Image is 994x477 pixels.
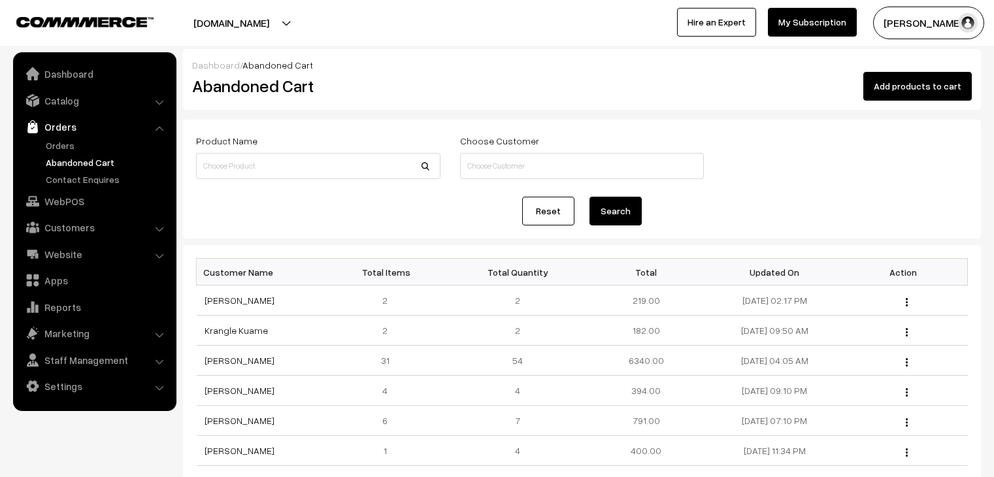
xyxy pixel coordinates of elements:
[839,259,968,286] th: Action
[958,13,978,33] img: user
[460,153,704,179] input: Choose Customer
[205,445,274,456] a: [PERSON_NAME]
[454,316,582,346] td: 2
[205,355,274,366] a: [PERSON_NAME]
[42,156,172,169] a: Abandoned Cart
[16,17,154,27] img: COMMMERCE
[16,321,172,345] a: Marketing
[16,295,172,319] a: Reports
[16,242,172,266] a: Website
[196,153,440,179] input: Choose Product
[205,325,268,336] a: Krangle Kuame
[710,436,839,466] td: [DATE] 11:34 PM
[710,376,839,406] td: [DATE] 09:10 PM
[906,328,908,337] img: Menu
[906,418,908,427] img: Menu
[582,406,710,436] td: 791.00
[205,295,274,306] a: [PERSON_NAME]
[454,259,582,286] th: Total Quantity
[582,316,710,346] td: 182.00
[768,8,857,37] a: My Subscription
[460,134,539,148] label: Choose Customer
[710,259,839,286] th: Updated On
[205,415,274,426] a: [PERSON_NAME]
[325,406,454,436] td: 6
[906,448,908,457] img: Menu
[906,388,908,397] img: Menu
[582,436,710,466] td: 400.00
[16,115,172,139] a: Orders
[192,59,240,71] a: Dashboard
[196,134,257,148] label: Product Name
[454,406,582,436] td: 7
[863,72,972,101] button: Add products to cart
[454,436,582,466] td: 4
[710,316,839,346] td: [DATE] 09:50 AM
[42,173,172,186] a: Contact Enquires
[589,197,642,225] button: Search
[325,376,454,406] td: 4
[873,7,984,39] button: [PERSON_NAME]…
[582,346,710,376] td: 6340.00
[16,216,172,239] a: Customers
[710,346,839,376] td: [DATE] 04:05 AM
[710,406,839,436] td: [DATE] 07:10 PM
[16,62,172,86] a: Dashboard
[148,7,315,39] button: [DOMAIN_NAME]
[325,316,454,346] td: 2
[582,286,710,316] td: 219.00
[906,298,908,306] img: Menu
[582,259,710,286] th: Total
[192,76,439,96] h2: Abandoned Cart
[16,269,172,292] a: Apps
[710,286,839,316] td: [DATE] 02:17 PM
[325,259,454,286] th: Total Items
[16,374,172,398] a: Settings
[454,286,582,316] td: 2
[582,376,710,406] td: 394.00
[16,89,172,112] a: Catalog
[325,346,454,376] td: 31
[242,59,313,71] span: Abandoned Cart
[325,286,454,316] td: 2
[677,8,756,37] a: Hire an Expert
[325,436,454,466] td: 1
[197,259,325,286] th: Customer Name
[205,385,274,396] a: [PERSON_NAME]
[16,13,131,29] a: COMMMERCE
[42,139,172,152] a: Orders
[192,58,972,72] div: /
[454,376,582,406] td: 4
[16,348,172,372] a: Staff Management
[522,197,574,225] a: Reset
[16,189,172,213] a: WebPOS
[454,346,582,376] td: 54
[906,358,908,367] img: Menu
